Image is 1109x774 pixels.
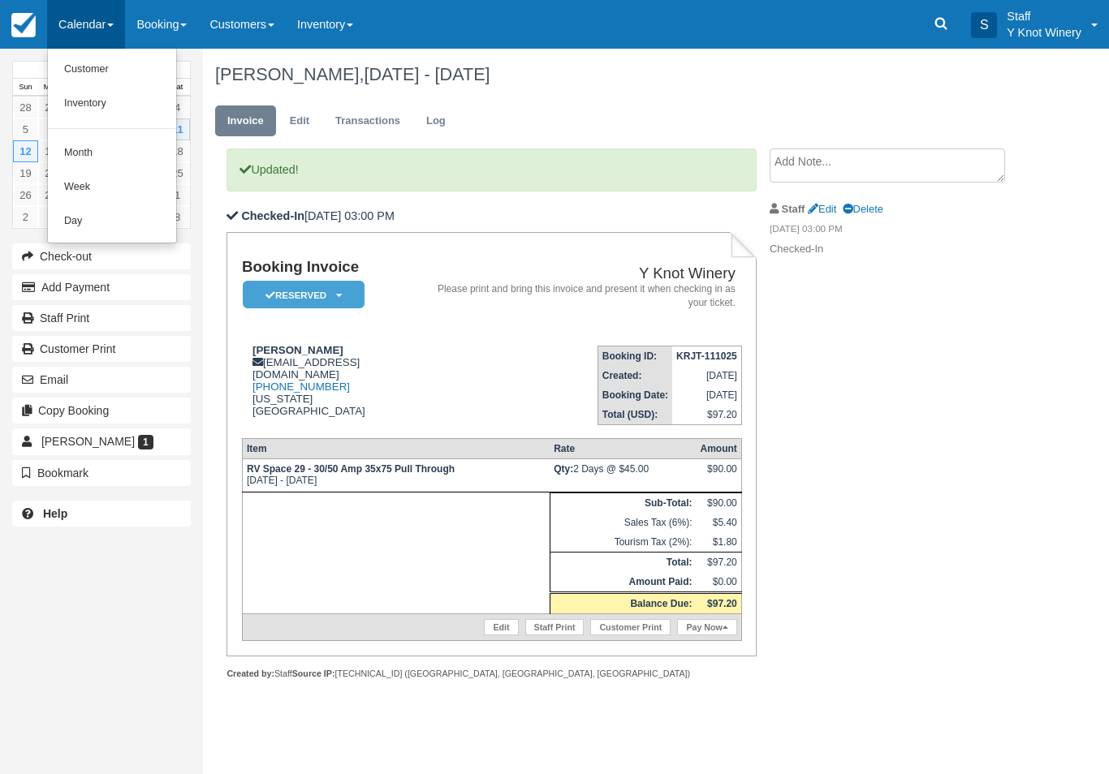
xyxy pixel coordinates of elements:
a: Week [48,170,176,204]
a: Customer [48,53,176,87]
ul: Calendar [47,49,177,243]
a: Month [48,136,176,170]
a: Day [48,204,176,239]
a: Inventory [48,87,176,121]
